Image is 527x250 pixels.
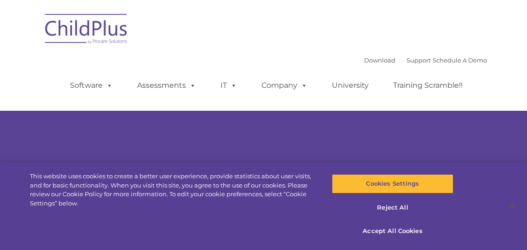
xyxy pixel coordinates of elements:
[41,7,133,53] img: ChildPlus by Procare Solutions
[211,76,246,95] a: IT
[502,195,522,216] button: Close
[323,76,378,95] a: University
[30,172,316,208] div: This website uses cookies to create a better user experience, provide statistics about user visit...
[332,222,453,241] button: Accept All Cookies
[332,174,453,193] button: Cookies Settings
[433,57,487,64] a: Schedule A Demo
[252,76,317,95] a: Company
[406,57,431,64] a: Support
[128,76,205,95] a: Assessments
[384,76,472,95] a: Training Scramble!!
[61,76,122,95] a: Software
[364,57,395,64] a: Download
[332,198,453,217] button: Reject All
[364,57,487,64] font: |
